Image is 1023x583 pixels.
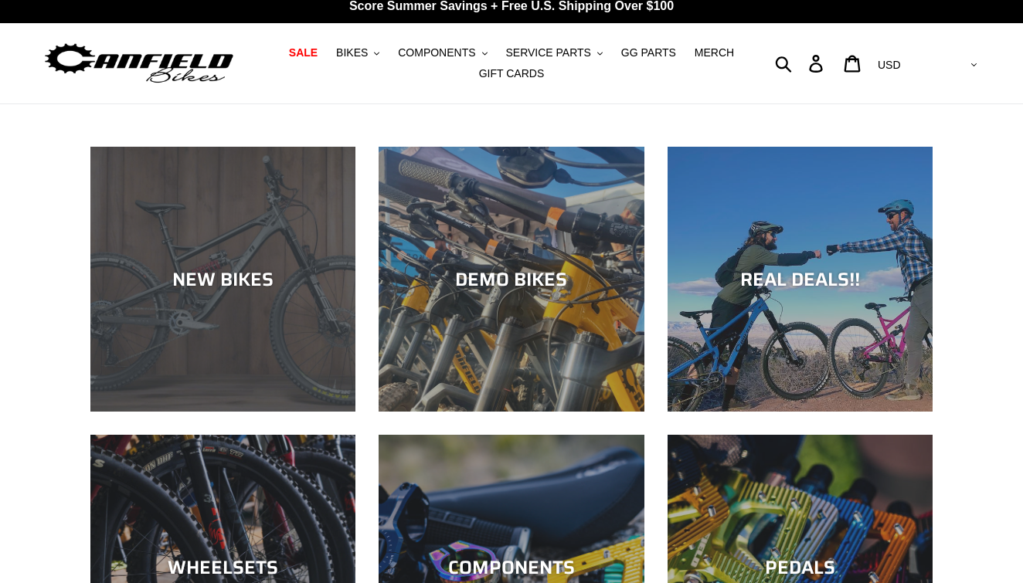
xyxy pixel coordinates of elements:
[390,42,495,63] button: COMPONENTS
[668,147,933,412] a: REAL DEALS!!
[398,46,475,59] span: COMPONENTS
[613,42,684,63] a: GG PARTS
[498,42,610,63] button: SERVICE PARTS
[336,46,368,59] span: BIKES
[90,557,355,579] div: WHEELSETS
[695,46,734,59] span: MERCH
[281,42,325,63] a: SALE
[479,67,545,80] span: GIFT CARDS
[328,42,387,63] button: BIKES
[621,46,676,59] span: GG PARTS
[42,39,236,88] img: Canfield Bikes
[289,46,318,59] span: SALE
[90,268,355,290] div: NEW BIKES
[668,557,933,579] div: PEDALS
[687,42,742,63] a: MERCH
[379,147,644,412] a: DEMO BIKES
[90,147,355,412] a: NEW BIKES
[668,268,933,290] div: REAL DEALS!!
[471,63,552,84] a: GIFT CARDS
[505,46,590,59] span: SERVICE PARTS
[379,557,644,579] div: COMPONENTS
[379,268,644,290] div: DEMO BIKES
